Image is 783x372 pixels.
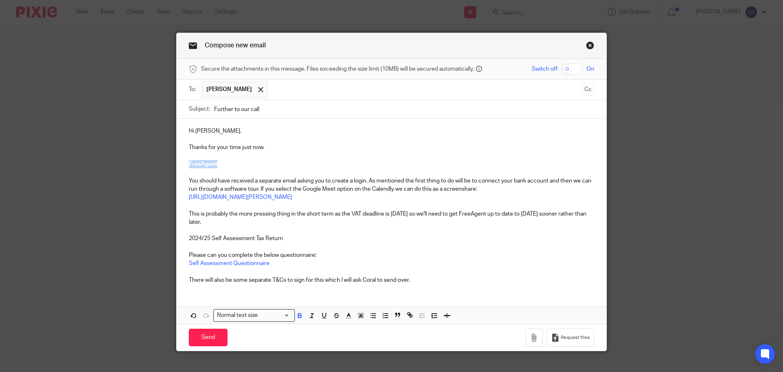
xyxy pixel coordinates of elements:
[206,85,252,94] span: [PERSON_NAME]
[189,251,594,259] p: Please can you complete the below questionnaire:
[189,161,217,167] strong: FreeAgent
[189,85,198,94] label: To:
[205,42,266,49] span: Compose new email
[189,127,594,135] p: Hi [PERSON_NAME],
[189,105,210,113] label: Subject:
[189,234,594,243] p: 2024/25 Self Assessment Tax Return
[213,309,295,322] div: Search for option
[189,329,228,346] input: Send
[561,334,590,341] span: Request files
[189,194,292,200] a: [URL][DOMAIN_NAME][PERSON_NAME]
[189,276,594,284] p: There will also be some separate T&Cs to sign for this which I will ask Coral to send over.
[201,65,474,73] span: Secure the attachments in this message. Files exceeding the size limit (10MB) will be secured aut...
[189,143,594,151] p: Thanks for your time just now.
[215,311,260,320] span: Normal text size
[547,328,594,347] button: Request files
[532,65,557,73] span: Switch off
[586,65,594,73] span: On
[582,84,594,96] button: Cc
[189,261,270,266] a: Self Assessment Questionnaire
[189,177,594,194] p: You should have received a separate email asking you to create a login. As mentioned the first th...
[586,41,594,52] a: Close this dialog window
[261,311,290,320] input: Search for option
[189,210,594,227] p: This is probably the more pressing thing in the short term as the VAT deadline is [DATE] so we'll...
